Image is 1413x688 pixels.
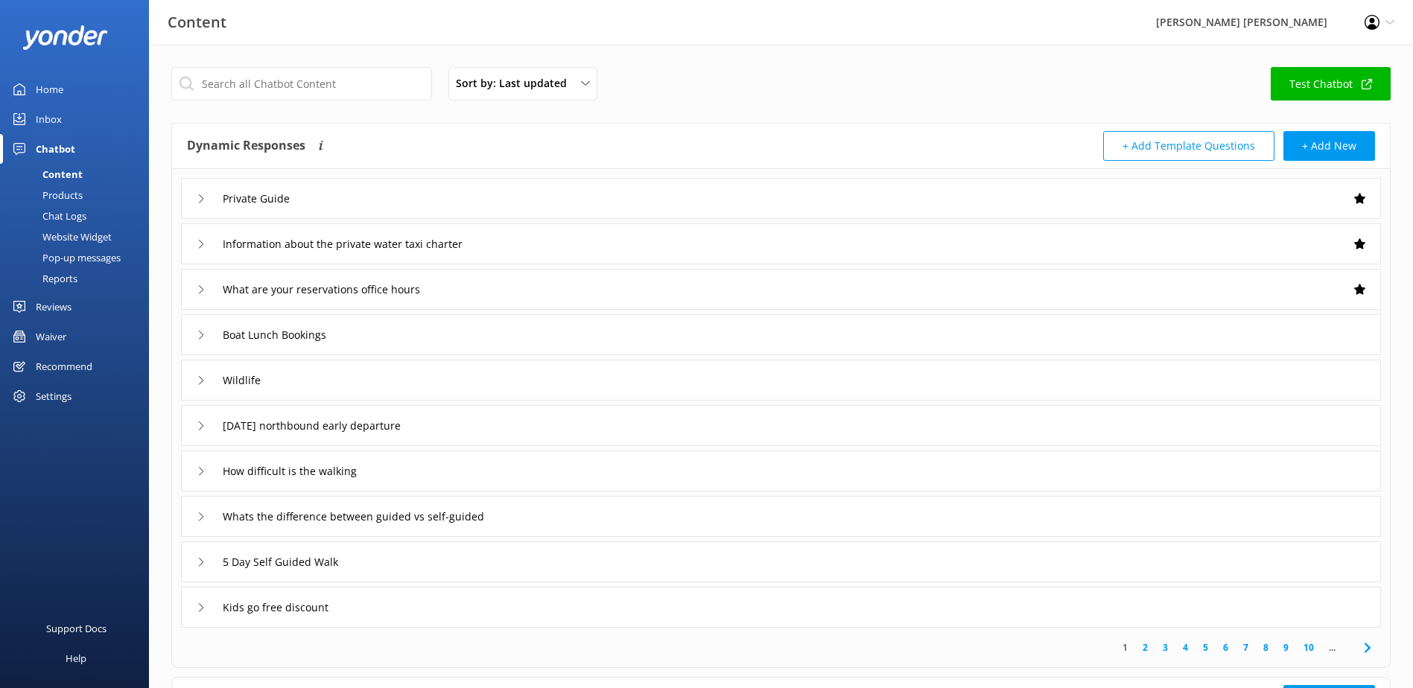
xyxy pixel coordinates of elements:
[1256,640,1276,654] a: 8
[9,226,112,247] div: Website Widget
[36,134,75,164] div: Chatbot
[9,164,149,185] a: Content
[1115,640,1135,654] a: 1
[36,74,63,104] div: Home
[1103,131,1274,161] button: + Add Template Questions
[1216,640,1236,654] a: 6
[1276,640,1296,654] a: 9
[46,614,107,643] div: Support Docs
[1155,640,1175,654] a: 3
[187,131,305,161] h4: Dynamic Responses
[1196,640,1216,654] a: 5
[1296,640,1321,654] a: 10
[9,247,121,268] div: Pop-up messages
[22,25,108,50] img: yonder-white-logo.png
[36,381,72,411] div: Settings
[9,268,149,289] a: Reports
[9,268,77,289] div: Reports
[9,206,86,226] div: Chat Logs
[9,206,149,226] a: Chat Logs
[36,351,92,381] div: Recommend
[36,292,72,322] div: Reviews
[66,643,86,673] div: Help
[1175,640,1196,654] a: 4
[168,10,226,34] h3: Content
[1135,640,1155,654] a: 2
[9,247,149,268] a: Pop-up messages
[1271,67,1391,101] a: Test Chatbot
[9,185,149,206] a: Products
[1283,131,1375,161] button: + Add New
[456,75,576,92] span: Sort by: Last updated
[1321,640,1343,654] span: ...
[1236,640,1256,654] a: 7
[9,226,149,247] a: Website Widget
[9,185,83,206] div: Products
[36,322,66,351] div: Waiver
[36,104,62,134] div: Inbox
[9,164,83,185] div: Content
[171,67,432,101] input: Search all Chatbot Content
